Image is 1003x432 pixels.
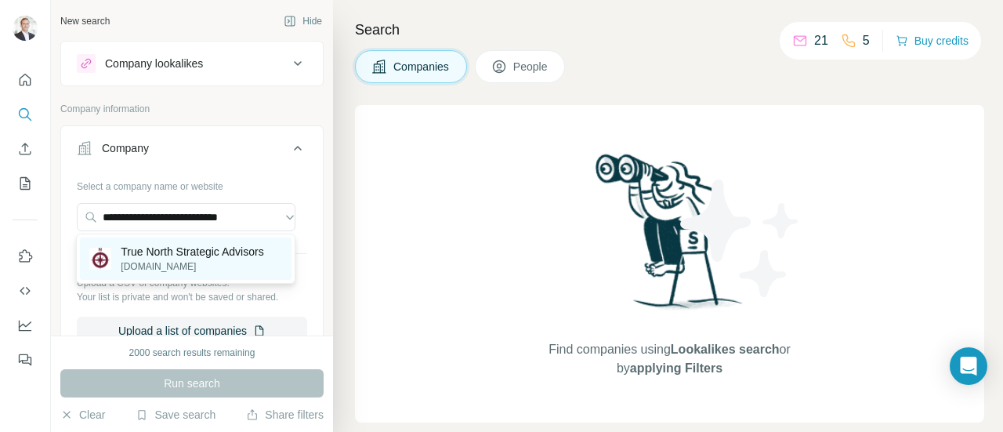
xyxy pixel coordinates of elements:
[273,9,333,33] button: Hide
[863,31,870,50] p: 5
[13,100,38,129] button: Search
[814,31,828,50] p: 21
[246,407,324,423] button: Share filters
[136,407,215,423] button: Save search
[77,173,307,194] div: Select a company name or website
[13,311,38,339] button: Dashboard
[61,45,323,82] button: Company lookalikes
[13,135,38,163] button: Enrich CSV
[393,59,451,74] span: Companies
[102,140,149,156] div: Company
[896,30,969,52] button: Buy credits
[13,242,38,270] button: Use Surfe on LinkedIn
[60,14,110,28] div: New search
[950,347,987,385] div: Open Intercom Messenger
[121,244,263,260] p: True North Strategic Advisors
[671,343,780,356] span: Lookalikes search
[77,290,307,304] p: Your list is private and won't be saved or shared.
[13,277,38,305] button: Use Surfe API
[588,150,751,325] img: Surfe Illustration - Woman searching with binoculars
[630,361,722,375] span: applying Filters
[544,340,795,378] span: Find companies using or by
[670,168,811,309] img: Surfe Illustration - Stars
[13,346,38,374] button: Feedback
[513,59,549,74] span: People
[121,260,263,274] p: [DOMAIN_NAME]
[13,169,38,198] button: My lists
[77,317,307,345] button: Upload a list of companies
[60,102,324,116] p: Company information
[60,407,105,423] button: Clear
[355,19,984,41] h4: Search
[105,56,203,71] div: Company lookalikes
[13,66,38,94] button: Quick start
[61,129,323,173] button: Company
[13,16,38,41] img: Avatar
[129,346,255,360] div: 2000 search results remaining
[89,248,111,270] img: True North Strategic Advisors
